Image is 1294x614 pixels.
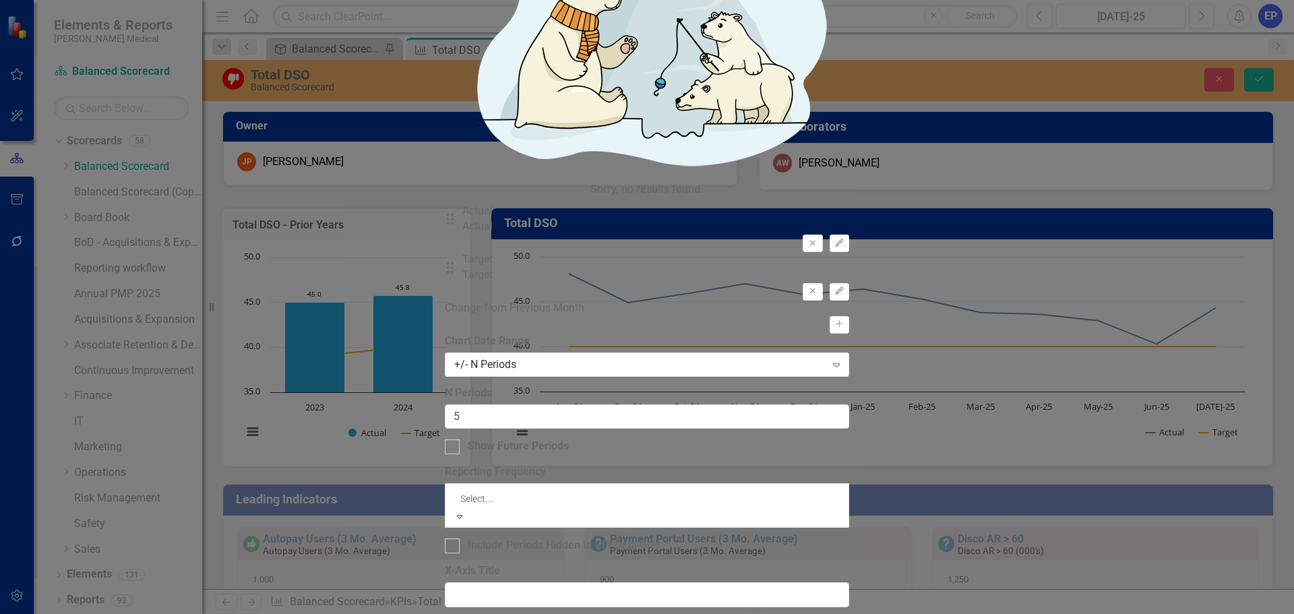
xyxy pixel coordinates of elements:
[462,219,493,235] div: Actual
[454,357,826,372] div: +/- N Periods
[445,464,849,480] label: Reporting Frequency
[590,182,704,197] div: Sorry, no results found.
[462,204,493,219] div: Actual
[462,252,493,268] div: Target
[468,538,660,553] div: Include Periods Hidden In KPI Data Grid
[445,386,849,401] label: N Periods
[468,439,569,454] div: Show Future Periods
[462,268,493,283] div: Target
[445,334,849,349] label: Chart Date Range
[445,563,849,579] label: X-Axis Title
[445,301,584,316] div: Change from Previous Month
